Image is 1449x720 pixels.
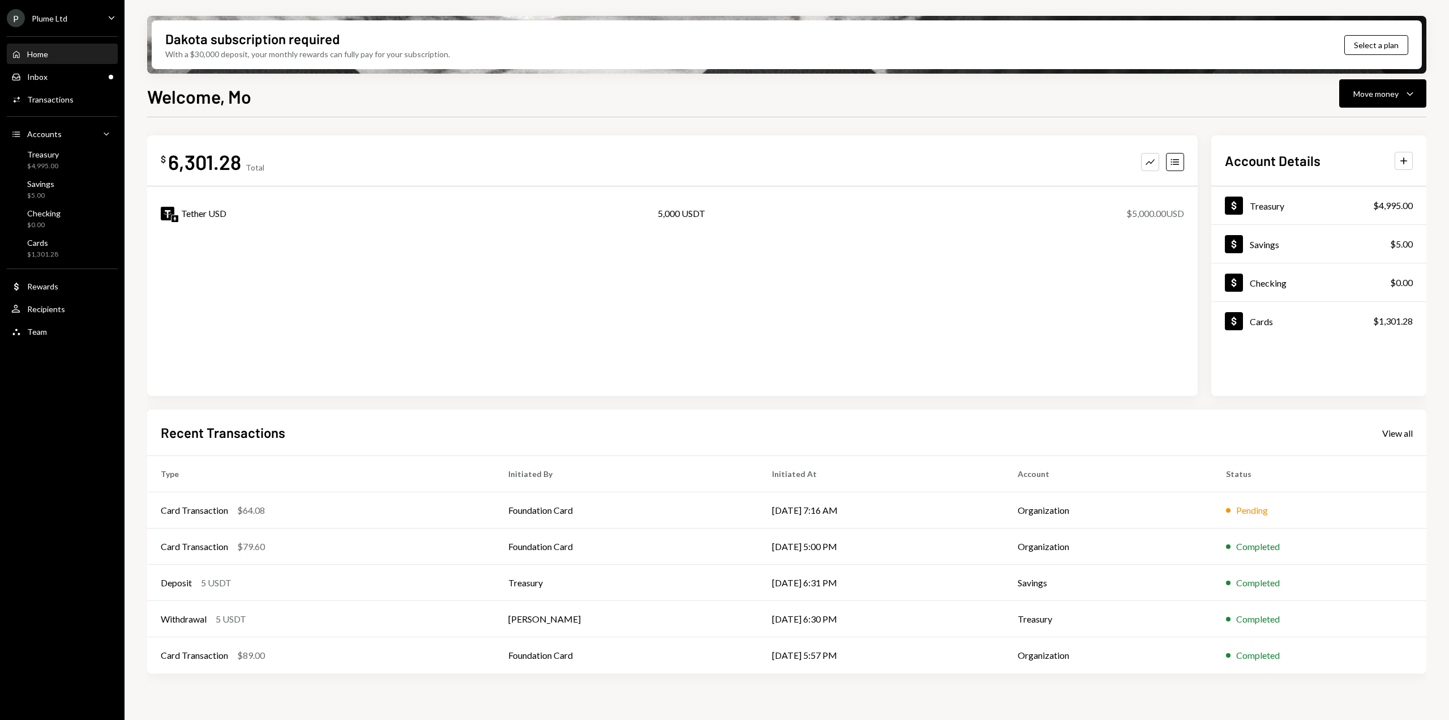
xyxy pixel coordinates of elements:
div: $5,000.00 USD [1126,207,1184,220]
div: P [7,9,25,27]
a: Team [7,321,118,342]
div: With a $30,000 deposit, your monthly rewards can fully pay for your subscription. [165,48,450,60]
div: Deposit [161,576,192,590]
div: Card Transaction [161,504,228,517]
a: Checking$0.00 [1211,263,1426,301]
th: Type [147,456,495,492]
div: Recipients [27,304,65,314]
a: Treasury$4,995.00 [1211,186,1426,224]
div: Home [27,49,48,59]
div: $5.00 [1390,237,1413,251]
div: $0.00 [1390,276,1413,289]
div: $0.00 [27,220,61,230]
div: Transactions [27,95,74,104]
a: Cards$1,301.28 [1211,302,1426,340]
div: Checking [1250,278,1287,288]
div: $4,995.00 [27,161,59,171]
div: 5,000 USDT [658,207,705,220]
td: [DATE] 6:30 PM [758,601,1004,637]
div: Completed [1236,649,1280,662]
div: $4,995.00 [1373,199,1413,212]
div: $5.00 [27,191,54,201]
div: $89.00 [237,649,265,662]
button: Move money [1339,79,1426,108]
img: ethereum-mainnet [172,215,178,222]
div: Completed [1236,540,1280,553]
td: Foundation Card [495,492,758,529]
div: 6,301.28 [168,149,241,174]
div: Team [27,327,47,336]
div: 5 USDT [216,612,246,626]
div: $1,301.28 [1373,314,1413,328]
td: [DATE] 5:00 PM [758,529,1004,565]
div: Tether USD [181,207,226,220]
td: [PERSON_NAME] [495,601,758,637]
th: Initiated By [495,456,758,492]
a: Recipients [7,299,118,319]
th: Status [1212,456,1426,492]
td: Savings [1004,565,1212,601]
td: Organization [1004,529,1212,565]
a: Accounts [7,123,118,144]
div: 5 USDT [201,576,232,590]
td: [DATE] 6:31 PM [758,565,1004,601]
div: Cards [1250,316,1273,327]
div: Withdrawal [161,612,207,626]
div: Rewards [27,282,58,291]
a: Inbox [7,66,118,87]
div: Card Transaction [161,540,228,553]
h2: Recent Transactions [161,423,285,442]
div: Total [246,163,264,172]
div: Checking [27,208,61,218]
td: Treasury [495,565,758,601]
div: Treasury [27,150,59,159]
a: Cards$1,301.28 [7,235,118,262]
div: Completed [1236,576,1280,590]
td: [DATE] 7:16 AM [758,492,1004,529]
div: Savings [1250,239,1279,250]
div: Card Transaction [161,649,228,662]
div: $ [161,154,166,165]
a: View all [1382,427,1413,439]
th: Account [1004,456,1212,492]
div: $1,301.28 [27,250,58,259]
div: Inbox [27,72,48,82]
div: Completed [1236,612,1280,626]
div: Accounts [27,129,62,139]
div: Dakota subscription required [165,29,340,48]
td: Foundation Card [495,637,758,674]
a: Savings$5.00 [1211,225,1426,263]
td: Foundation Card [495,529,758,565]
div: Cards [27,238,58,248]
div: $64.08 [237,504,265,517]
a: Checking$0.00 [7,205,118,232]
h1: Welcome, Mo [147,85,251,108]
td: Organization [1004,492,1212,529]
td: Treasury [1004,601,1212,637]
div: Pending [1236,504,1268,517]
div: Treasury [1250,201,1284,211]
div: Savings [27,179,54,189]
img: USDT [161,207,174,220]
button: Select a plan [1344,35,1408,55]
th: Initiated At [758,456,1004,492]
td: Organization [1004,637,1212,674]
div: $79.60 [237,540,265,553]
a: Transactions [7,89,118,109]
a: Treasury$4,995.00 [7,146,118,173]
h2: Account Details [1225,151,1321,170]
div: Plume Ltd [32,14,67,23]
div: Move money [1353,88,1399,100]
td: [DATE] 5:57 PM [758,637,1004,674]
a: Savings$5.00 [7,176,118,203]
a: Home [7,44,118,64]
div: View all [1382,428,1413,439]
a: Rewards [7,276,118,296]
